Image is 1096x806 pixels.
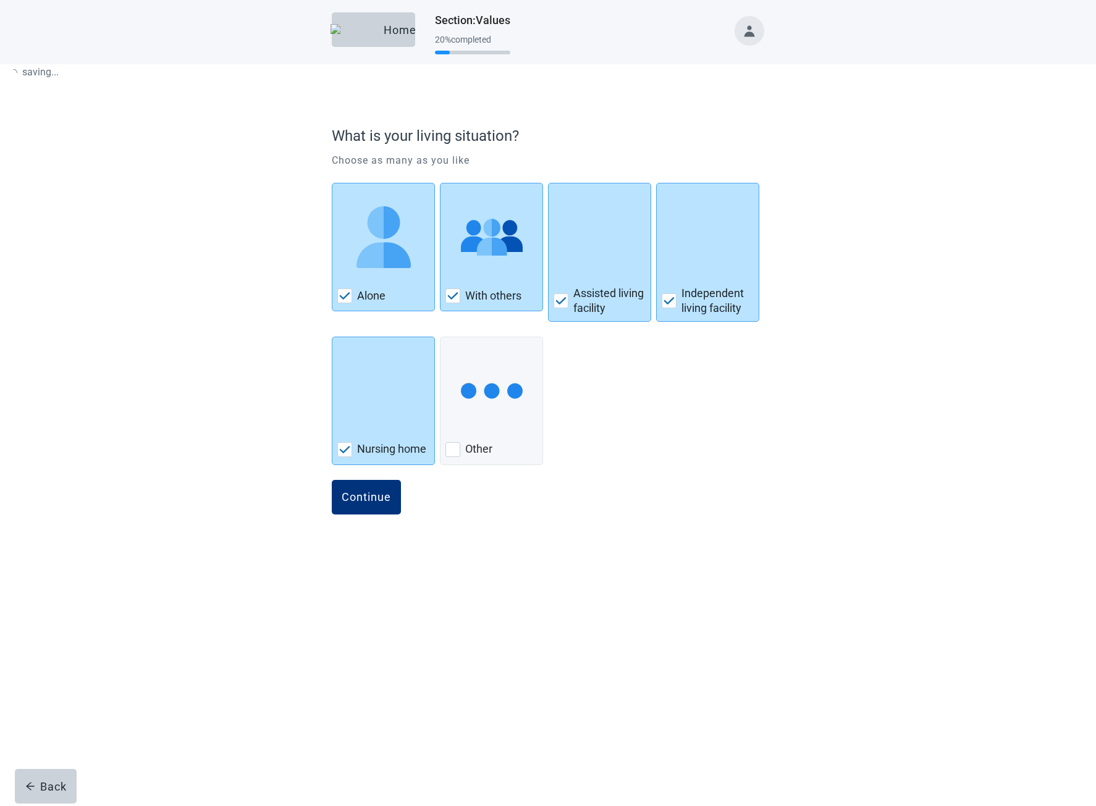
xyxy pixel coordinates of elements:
button: Continue [332,480,401,514]
div: Nursing Home, checkbox, checked [332,337,435,465]
label: Alone [357,288,386,303]
p: saving ... [10,64,59,80]
span: arrow-left [25,781,35,791]
div: Other, checkbox, not checked [440,337,543,465]
div: With Others, checkbox, checked [440,183,543,311]
button: ElephantHome [332,12,415,47]
button: Toggle account menu [735,16,764,46]
label: Nursing home [357,442,426,456]
h1: Section : Values [435,12,510,29]
button: arrow-leftBack [15,769,77,804]
p: What is your living situation? [332,125,758,147]
label: Other [465,442,492,456]
div: Alone, checkbox, checked [332,183,435,311]
label: With others [465,288,521,303]
div: Assisted Living Facility, checkbox, checked [548,183,651,322]
label: Assisted living facility [573,286,646,316]
p: Choose as many as you like [332,153,764,168]
div: Continue [342,491,391,503]
div: Independent Living Facility, checkbox, checked [656,183,759,322]
span: loading [10,69,17,77]
img: Elephant [331,24,379,35]
div: Home [342,23,405,36]
div: Back [25,780,67,792]
div: 20 % completed [435,35,510,44]
div: Progress section [435,30,510,60]
label: Independent living facility [681,286,754,316]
